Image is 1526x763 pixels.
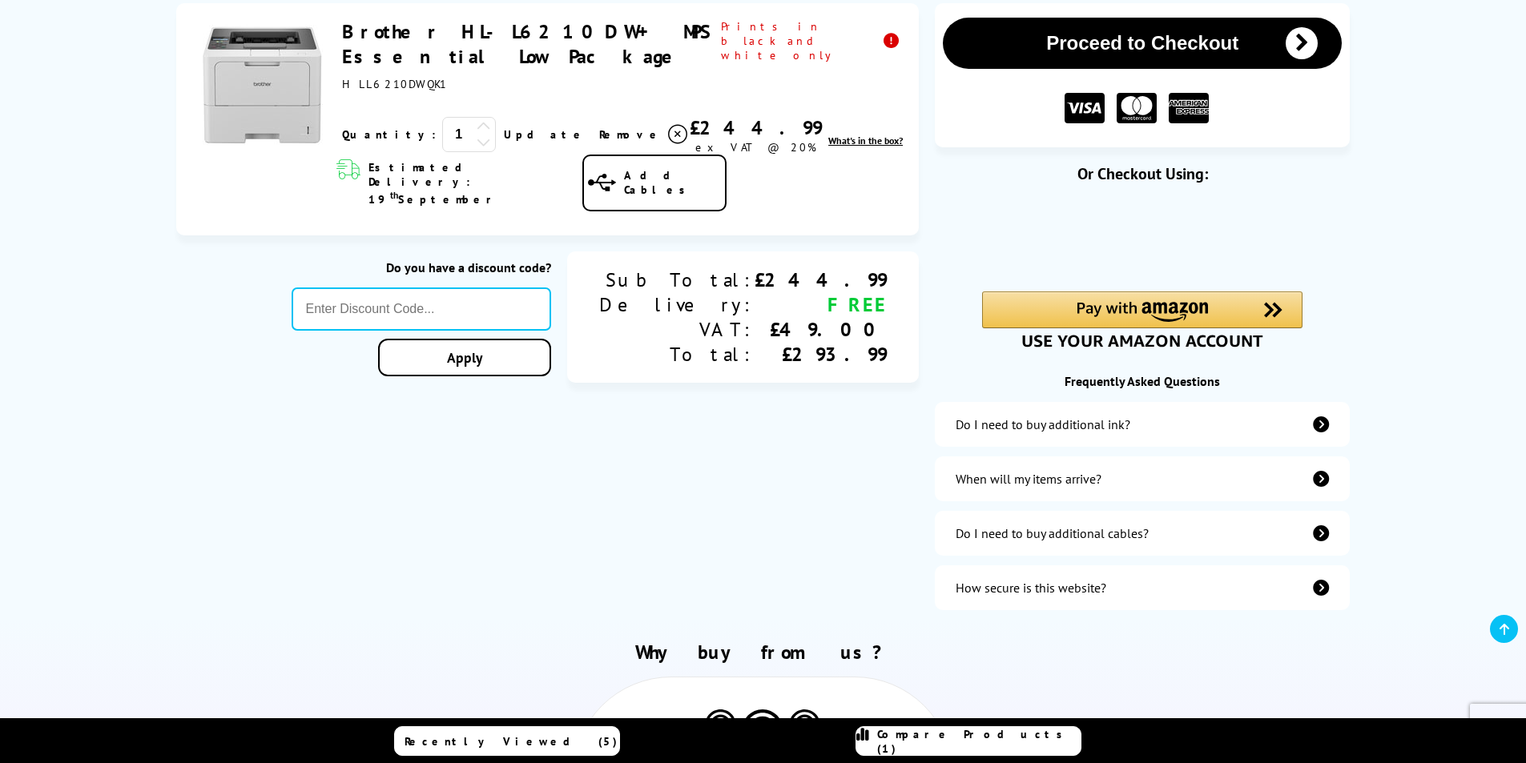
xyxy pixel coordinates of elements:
span: HLL6210DWQK1 [342,77,447,91]
div: £293.99 [755,342,887,367]
div: £244.99 [690,115,822,140]
span: Remove [599,127,662,142]
a: Brother HL-L6210DW+ MPS Essential Low Package [342,19,710,69]
span: Prints in black and white only [721,19,903,62]
a: Delete item from your basket [599,122,690,147]
span: What's in the box? [828,135,903,147]
a: Compare Products (1) [856,726,1081,756]
div: Amazon Pay - Use your Amazon account [982,291,1303,347]
a: Update [504,127,586,142]
div: Do I need to buy additional ink? [956,416,1130,432]
input: Enter Discount Code... [292,287,552,331]
img: VISA [1065,93,1105,124]
div: FREE [755,292,887,317]
button: Proceed to Checkout [943,18,1342,69]
span: Estimated Delivery: 19 September [368,160,566,207]
img: Printer Experts [787,709,823,750]
iframe: PayPal [982,210,1303,264]
img: Brother HL-L6210DW [203,25,323,145]
div: How secure is this website? [956,580,1106,596]
span: + MPS Essential Low Package [342,19,710,69]
span: Add Cables [624,168,725,197]
h2: Why buy from us? [168,640,1359,665]
div: Frequently Asked Questions [935,373,1350,389]
div: When will my items arrive? [956,471,1101,487]
a: Apply [378,339,551,376]
div: £244.99 [755,267,887,292]
a: additional-cables [935,511,1350,556]
span: Recently Viewed (5) [405,734,618,749]
span: ex VAT @ 20% [695,140,816,155]
div: Total: [599,342,755,367]
a: items-arrive [935,456,1350,501]
div: Or Checkout Using: [935,163,1350,184]
a: secure-website [935,565,1350,610]
div: Sub Total: [599,267,755,292]
sup: th [390,189,398,201]
div: Do I need to buy additional cables? [956,525,1149,541]
div: VAT: [599,317,755,342]
img: MASTER CARD [1117,93,1157,124]
span: Quantity: [342,127,436,142]
div: Do you have a discount code? [292,259,552,275]
a: Recently Viewed (5) [394,726,620,756]
img: American Express [1169,93,1209,124]
span: Compare Products (1) [877,727,1081,756]
div: £49.00 [755,317,887,342]
div: Delivery: [599,292,755,317]
a: lnk_inthebox [828,135,903,147]
a: additional-ink [935,402,1350,447]
img: Printer Experts [703,709,739,750]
